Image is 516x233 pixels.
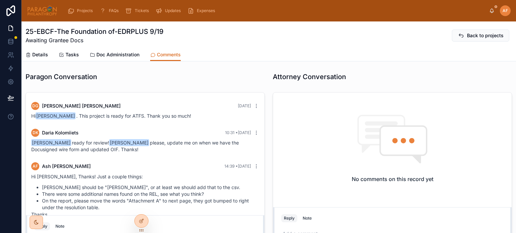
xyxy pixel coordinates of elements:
span: [PERSON_NAME] [31,139,71,146]
span: Projects [77,8,93,13]
span: Details [32,51,48,58]
li: There were some additional names found on the REL, see what you think? [42,191,259,197]
span: DK [33,130,38,135]
img: App logo [27,5,57,16]
span: Hi . This project is ready for ATFS. Thank you so much! [31,113,191,119]
span: 14:39 • [DATE] [224,164,251,169]
span: Daria Kolomiiets [42,129,79,136]
a: Comments [150,49,181,61]
a: Updates [154,5,185,17]
a: Doc Administration [90,49,139,62]
span: Back to projects [467,32,504,39]
h1: Attorney Conversation [273,72,346,81]
button: Note [300,214,314,222]
span: Updates [165,8,181,13]
a: Tickets [123,5,154,17]
span: ready for review! please, update me on when we have the Docusigned wire form and updated OIF. Tha... [31,140,239,152]
a: Projects [66,5,97,17]
div: Note [55,224,64,229]
div: Note [303,216,312,221]
span: [PERSON_NAME] [PERSON_NAME] [42,103,121,109]
li: [PERSON_NAME] should be "[PERSON_NAME]", or at least we should add that to the csv. [42,184,259,191]
span: AF [33,164,38,169]
h1: 25-EBCF-The Foundation of-EDRPLUS 9/19 [26,27,164,36]
span: Ash [PERSON_NAME] [42,163,91,170]
span: Expenses [197,8,215,13]
a: Tasks [59,49,79,62]
button: Reply [281,214,297,222]
span: AF [503,8,508,13]
span: [PERSON_NAME] [109,139,149,146]
span: Tickets [135,8,149,13]
p: Hi [PERSON_NAME], Thanks! Just a couple things: [31,173,259,180]
h1: Paragon Conversation [26,72,97,81]
span: DG [32,103,38,109]
a: FAQs [97,5,123,17]
span: 10:31 • [DATE] [225,130,251,135]
span: Tasks [66,51,79,58]
span: Comments [157,51,181,58]
p: Thanks, [31,211,259,218]
h2: No comments on this record yet [352,175,433,183]
span: [PERSON_NAME] [36,112,76,119]
button: Note [53,222,67,230]
div: scrollable content [63,3,489,18]
span: Awaiting Grantee Docs [26,36,164,44]
span: Doc Administration [96,51,139,58]
span: FAQs [109,8,119,13]
li: On the report, please move the words "Attachment A" to next page, they got bumped to right under ... [42,197,259,211]
span: [DATE] [238,103,251,108]
a: Details [26,49,48,62]
button: Back to projects [452,30,509,42]
a: Expenses [185,5,220,17]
